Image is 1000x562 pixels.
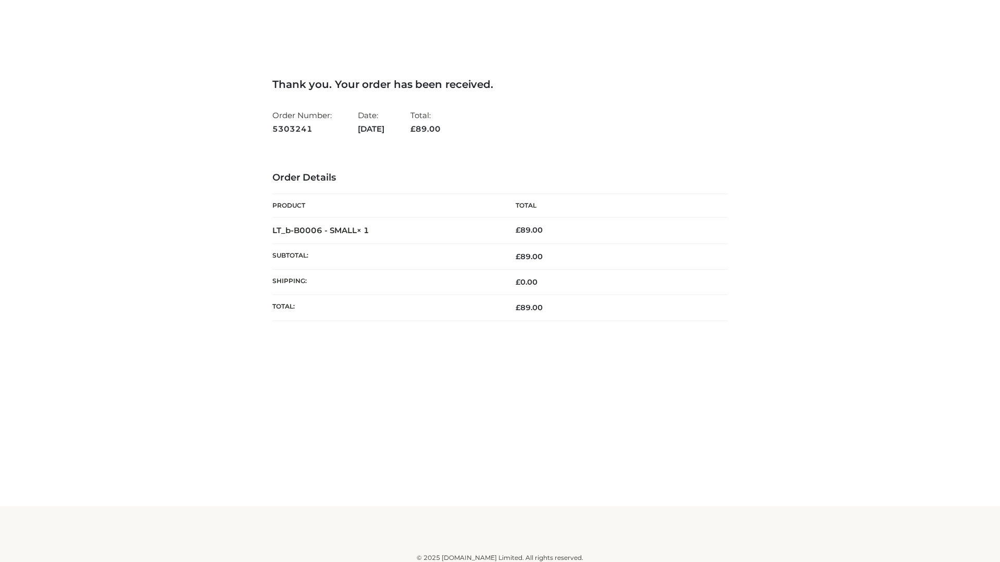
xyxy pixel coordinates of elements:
[410,124,441,134] span: 89.00
[516,303,543,312] span: 89.00
[516,277,520,287] span: £
[358,106,384,138] li: Date:
[516,252,543,261] span: 89.00
[516,303,520,312] span: £
[516,225,543,235] bdi: 89.00
[272,295,500,321] th: Total:
[272,172,728,184] h3: Order Details
[358,122,384,136] strong: [DATE]
[272,225,369,235] strong: LT_b-B0006 - SMALL
[272,270,500,295] th: Shipping:
[516,252,520,261] span: £
[272,122,332,136] strong: 5303241
[410,124,416,134] span: £
[516,225,520,235] span: £
[272,194,500,218] th: Product
[272,78,728,91] h3: Thank you. Your order has been received.
[272,244,500,269] th: Subtotal:
[500,194,728,218] th: Total
[357,225,369,235] strong: × 1
[410,106,441,138] li: Total:
[516,277,537,287] bdi: 0.00
[272,106,332,138] li: Order Number:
